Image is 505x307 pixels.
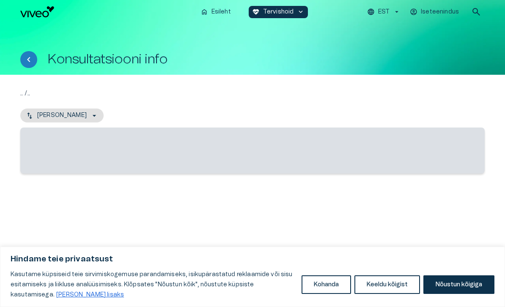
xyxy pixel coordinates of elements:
[297,8,305,16] span: keyboard_arrow_down
[263,8,294,16] p: Tervishoid
[421,8,459,16] p: Iseteenindus
[20,109,104,122] button: [PERSON_NAME]
[56,291,124,298] a: Loe lisaks
[20,128,485,174] span: ‌
[20,6,54,17] img: Viveo logo
[11,254,494,264] p: Hindame teie privaatsust
[20,88,485,98] p: .. / ..
[11,269,295,300] p: Kasutame küpsiseid teie sirvimiskogemuse parandamiseks, isikupärastatud reklaamide või sisu esita...
[252,8,260,16] span: ecg_heart
[471,7,481,17] span: search
[47,52,167,67] h1: Konsultatsiooni info
[423,275,494,294] button: Nõustun kõigiga
[20,6,194,17] a: Navigate to homepage
[211,8,231,16] p: Esileht
[197,6,235,18] button: homeEsileht
[468,3,485,20] button: open search modal
[249,6,308,18] button: ecg_heartTervishoidkeyboard_arrow_down
[200,8,208,16] span: home
[366,6,402,18] button: EST
[354,275,420,294] button: Keeldu kõigist
[302,275,351,294] button: Kohanda
[20,51,37,68] button: Tagasi
[37,111,87,120] p: [PERSON_NAME]
[409,6,461,18] button: Iseteenindus
[378,8,390,16] p: EST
